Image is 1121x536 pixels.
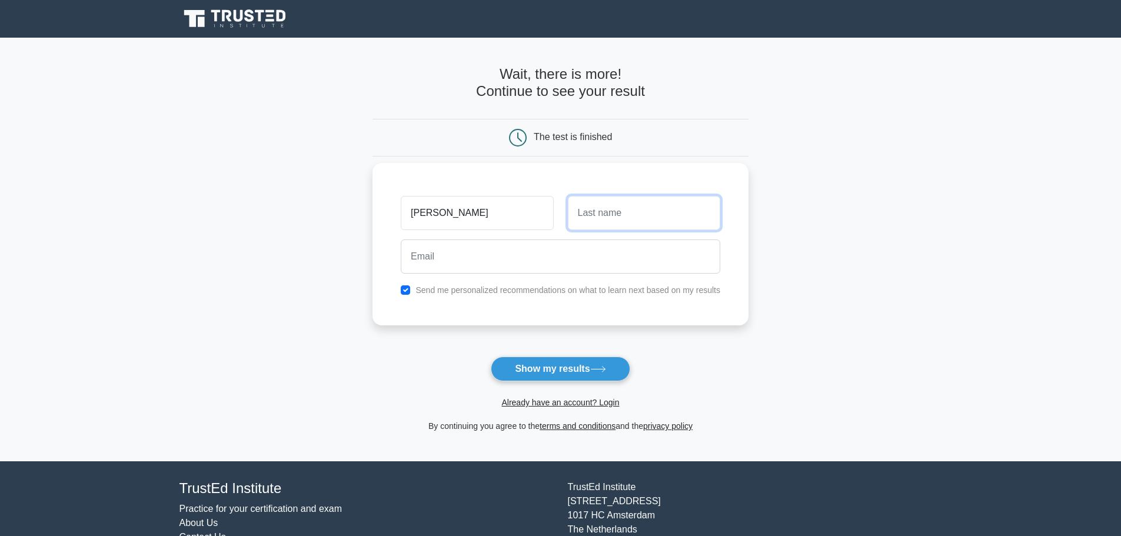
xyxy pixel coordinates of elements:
[179,518,218,528] a: About Us
[501,398,619,407] a: Already have an account? Login
[568,196,720,230] input: Last name
[401,196,553,230] input: First name
[415,285,720,295] label: Send me personalized recommendations on what to learn next based on my results
[534,132,612,142] div: The test is finished
[540,421,616,431] a: terms and conditions
[643,421,693,431] a: privacy policy
[372,66,749,100] h4: Wait, there is more! Continue to see your result
[491,357,630,381] button: Show my results
[179,480,554,497] h4: TrustEd Institute
[365,419,756,433] div: By continuing you agree to the and the
[401,239,720,274] input: Email
[179,504,342,514] a: Practice for your certification and exam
